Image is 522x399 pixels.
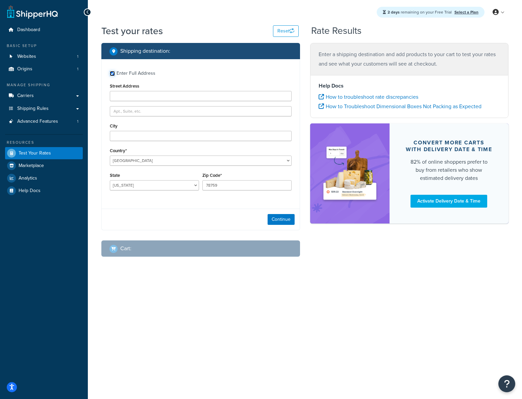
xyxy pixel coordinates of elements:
label: Zip Code* [202,173,222,178]
span: Origins [17,66,32,72]
li: Origins [5,63,83,75]
li: Websites [5,50,83,63]
h2: Cart : [120,245,131,252]
a: Websites1 [5,50,83,63]
label: Country* [110,148,127,153]
div: Manage Shipping [5,82,83,88]
span: Help Docs [19,188,41,194]
h4: Help Docs [319,82,500,90]
p: Enter a shipping destination and add products to your cart to test your rates and see what your c... [319,50,500,69]
input: Apt., Suite, etc. [110,106,292,116]
span: 1 [77,119,78,124]
div: Convert more carts with delivery date & time [406,139,493,153]
a: How to troubleshoot rate discrepancies [319,93,418,101]
strong: 2 days [388,9,400,15]
img: feature-image-ddt-36eae7f7280da8017bfb280eaccd9c446f90b1fe08728e4019434db127062ab4.png [320,134,379,213]
input: Enter Full Address [110,71,115,76]
span: Carriers [17,93,34,99]
button: Continue [268,214,295,225]
a: Marketplace [5,160,83,172]
span: Shipping Rules [17,106,49,112]
span: Marketplace [19,163,44,169]
li: Advanced Features [5,115,83,128]
a: Carriers [5,90,83,102]
a: How to Troubleshoot Dimensional Boxes Not Packing as Expected [319,102,481,110]
div: Resources [5,140,83,145]
h1: Test your rates [101,24,163,38]
a: Help Docs [5,185,83,197]
label: Street Address [110,84,139,89]
a: Test Your Rates [5,147,83,159]
span: remaining on your Free Trial [388,9,453,15]
label: State [110,173,120,178]
a: Select a Plan [454,9,478,15]
h2: Rate Results [311,26,362,36]
span: Websites [17,54,36,60]
span: Dashboard [17,27,40,33]
span: Analytics [19,175,37,181]
a: Activate Delivery Date & Time [411,195,487,208]
h2: Shipping destination : [120,48,170,54]
span: Test Your Rates [19,150,51,156]
a: Analytics [5,172,83,184]
a: Shipping Rules [5,102,83,115]
button: Reset [273,25,299,37]
span: Advanced Features [17,119,58,124]
a: Advanced Features1 [5,115,83,128]
span: 1 [77,66,78,72]
label: City [110,123,118,128]
div: Enter Full Address [117,69,155,78]
button: Open Resource Center [498,375,515,392]
a: Dashboard [5,24,83,36]
span: 1 [77,54,78,60]
div: 82% of online shoppers prefer to buy from retailers who show estimated delivery dates [406,158,493,182]
div: Basic Setup [5,43,83,49]
a: Origins1 [5,63,83,75]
